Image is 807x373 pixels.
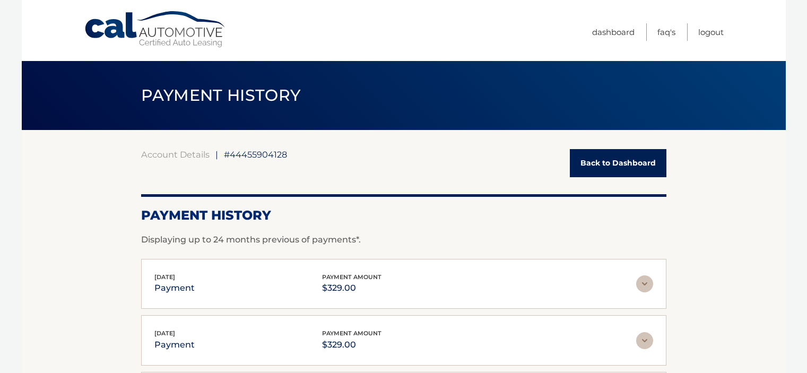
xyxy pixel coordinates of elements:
[141,85,301,105] span: PAYMENT HISTORY
[154,337,195,352] p: payment
[224,149,287,160] span: #44455904128
[141,207,666,223] h2: Payment History
[636,275,653,292] img: accordion-rest.svg
[141,149,210,160] a: Account Details
[322,337,381,352] p: $329.00
[570,149,666,177] a: Back to Dashboard
[154,281,195,296] p: payment
[154,273,175,281] span: [DATE]
[592,23,635,41] a: Dashboard
[322,281,381,296] p: $329.00
[84,11,227,48] a: Cal Automotive
[141,233,666,246] p: Displaying up to 24 months previous of payments*.
[657,23,675,41] a: FAQ's
[322,273,381,281] span: payment amount
[698,23,724,41] a: Logout
[215,149,218,160] span: |
[322,329,381,337] span: payment amount
[636,332,653,349] img: accordion-rest.svg
[154,329,175,337] span: [DATE]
